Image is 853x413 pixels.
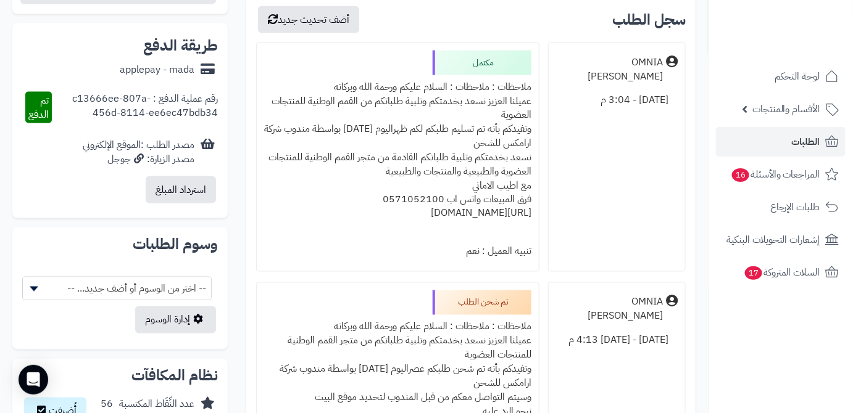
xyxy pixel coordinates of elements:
button: أضف تحديث جديد [258,6,359,33]
a: الطلبات [716,127,846,157]
span: تم الدفع [28,93,49,122]
div: مصدر الطلب :الموقع الإلكتروني [83,138,194,166]
div: applepay - mada [120,63,194,77]
div: تم شحن الطلب [433,290,531,315]
span: 17 [744,266,763,280]
span: لوحة التحكم [775,68,820,85]
span: الأقسام والمنتجات [752,100,820,118]
span: طلبات الإرجاع [770,198,820,216]
div: تنبيه العميل : نعم [264,240,531,264]
a: السلات المتروكة17 [716,258,846,287]
div: OMNIA [PERSON_NAME] [556,55,663,84]
h2: طريقة الدفع [143,38,218,53]
div: OMNIA [PERSON_NAME] [556,295,663,324]
h2: نظام المكافآت [22,369,218,383]
span: -- اختر من الوسوم أو أضف جديد... -- [22,277,212,300]
button: استرداد المبلغ [146,176,216,203]
h3: سجل الطلب [612,12,686,27]
div: ملاحظات : ملاحظات : السلام عليكم ورحمة الله وبركاته عميلنا العزيز نسعد بخدمتكم وتلبية طلباتكم من ... [264,75,531,240]
img: logo-2.png [769,19,841,45]
a: المراجعات والأسئلة16 [716,160,846,189]
span: -- اختر من الوسوم أو أضف جديد... -- [23,277,211,301]
span: السلات المتروكة [744,264,820,281]
div: [DATE] - 3:04 م [556,88,678,112]
span: إشعارات التحويلات البنكية [726,231,820,248]
a: طلبات الإرجاع [716,192,846,222]
span: الطلبات [792,133,820,150]
div: مصدر الزيارة: جوجل [83,152,194,166]
div: رقم عملية الدفع : c13666ee-807a-456d-8114-ee6ec47bdb34 [52,92,218,124]
span: 16 [731,168,750,182]
a: لوحة التحكم [716,62,846,91]
h2: وسوم الطلبات [22,237,218,252]
a: إشعارات التحويلات البنكية [716,225,846,255]
span: المراجعات والأسئلة [731,166,820,183]
div: Open Intercom Messenger [19,365,48,395]
a: إدارة الوسوم [135,306,216,333]
div: مكتمل [433,51,531,75]
div: [DATE] - [DATE] 4:13 م [556,329,678,353]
